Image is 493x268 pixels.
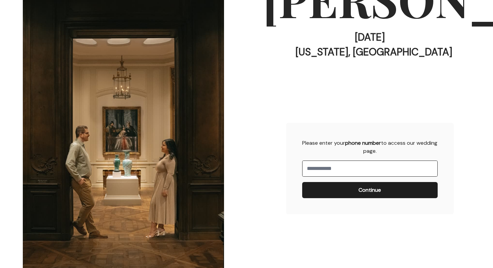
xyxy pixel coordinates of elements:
p: [DATE] [263,31,477,43]
p: [US_STATE], [GEOGRAPHIC_DATA] [271,46,477,58]
p: Please enter your to access our wedding page. [302,139,438,155]
span: Continue [359,186,381,194]
strong: phone number [345,139,381,146]
button: Continue [302,182,438,198]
